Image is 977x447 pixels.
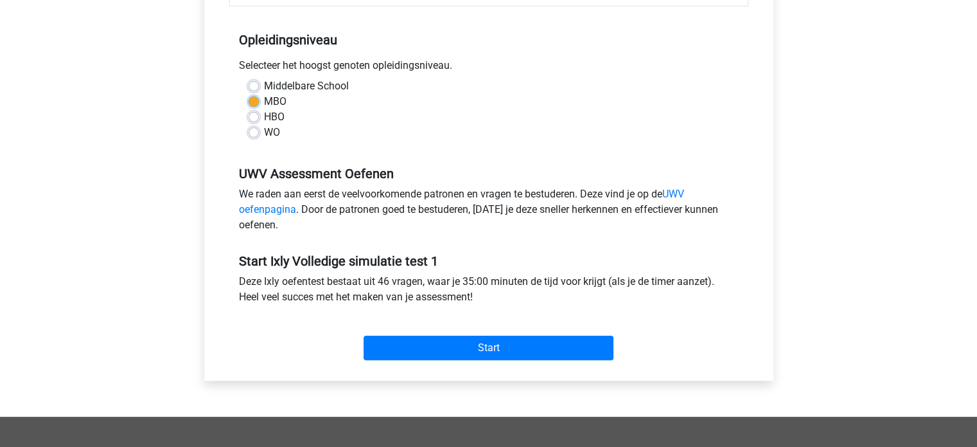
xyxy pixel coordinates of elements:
[264,109,285,125] label: HBO
[364,336,613,360] input: Start
[239,27,739,53] h5: Opleidingsniveau
[264,78,349,94] label: Middelbare School
[239,166,739,181] h5: UWV Assessment Oefenen
[239,253,739,269] h5: Start Ixly Volledige simulatie test 1
[264,125,280,140] label: WO
[264,94,286,109] label: MBO
[229,58,748,78] div: Selecteer het hoogst genoten opleidingsniveau.
[229,187,748,238] div: We raden aan eerst de veelvoorkomende patronen en vragen te bestuderen. Deze vind je op de . Door...
[229,274,748,310] div: Deze Ixly oefentest bestaat uit 46 vragen, waar je 35:00 minuten de tijd voor krijgt (als je de t...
